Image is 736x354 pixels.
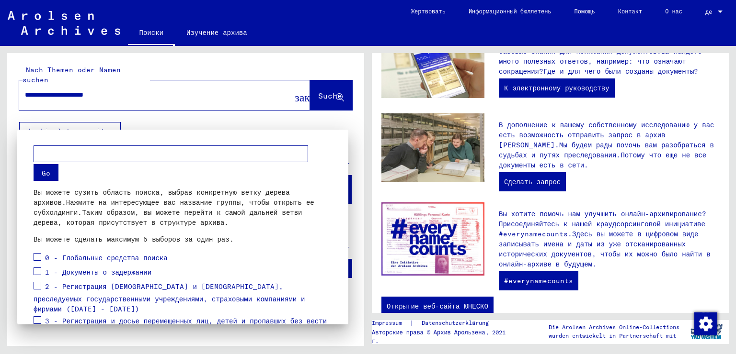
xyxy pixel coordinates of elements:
button: Go [34,164,58,181]
ya-tr-span: 0 - Глобальные средства поиска [45,254,168,262]
ya-tr-span: Нажмите на интересующее вас название группы, чтобы открыть ее субхолдинги. [34,198,314,217]
ya-tr-span: Таким образом, вы можете перейти к самой дальней ветви дерева, которая присутствует в структуре а... [34,208,302,227]
ya-tr-span: 3 - Регистрация и досье перемещенных лиц, детей и пропавших без вести лиц [34,317,327,338]
ya-tr-span: 1 - Документы о задержании [45,268,151,277]
ya-tr-span: 2 - Регистрация [DEMOGRAPHIC_DATA] и [DEMOGRAPHIC_DATA], преследуемых государственными учреждения... [34,282,305,314]
img: Изменение согласия [694,312,717,335]
ya-tr-span: Вы можете сделать максимум 5 выборов за один раз. [34,235,234,243]
ya-tr-span: Go [42,169,50,177]
ya-tr-span: Вы можете сузить область поиска, выбрав конкретную ветку дерева архивов. [34,188,290,207]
